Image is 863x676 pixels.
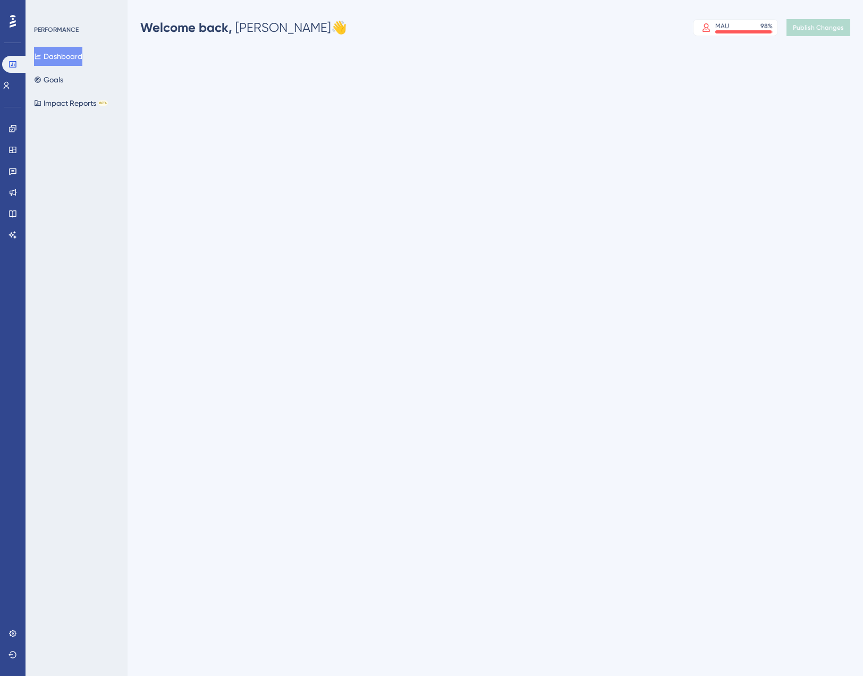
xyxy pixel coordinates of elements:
[34,47,82,66] button: Dashboard
[760,22,773,30] div: 98 %
[34,26,79,34] div: PERFORMANCE
[140,19,347,36] div: [PERSON_NAME] 👋
[34,70,63,89] button: Goals
[98,100,108,106] div: BETA
[34,94,108,113] button: Impact ReportsBETA
[786,19,850,36] button: Publish Changes
[715,22,729,30] div: MAU
[140,20,232,35] span: Welcome back,
[793,23,844,32] span: Publish Changes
